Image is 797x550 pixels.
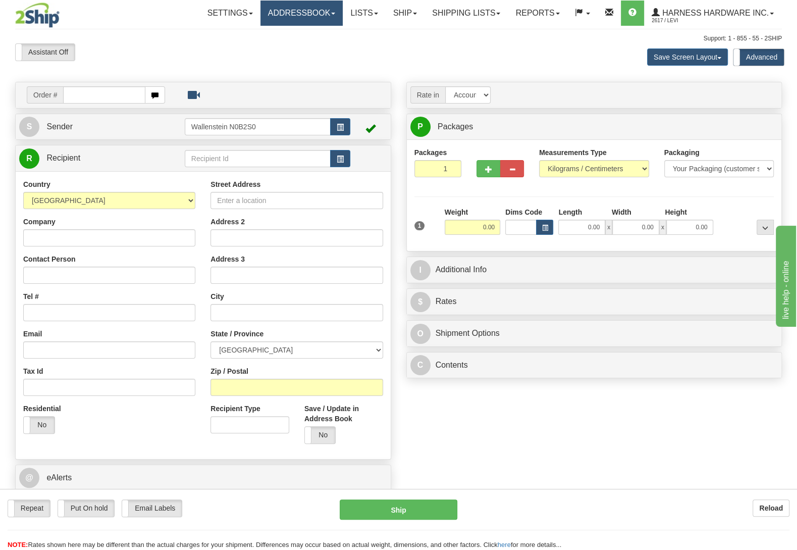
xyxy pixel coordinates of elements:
[612,207,631,217] label: Width
[660,9,769,17] span: Harness Hardware Inc.
[210,179,260,189] label: Street Address
[424,1,508,26] a: Shipping lists
[508,1,567,26] a: Reports
[122,500,182,517] label: Email Labels
[664,147,700,158] label: Packaging
[343,1,385,26] a: Lists
[753,499,789,517] button: Reload
[410,324,431,344] span: O
[19,148,39,169] span: R
[46,473,72,482] span: eAlerts
[644,1,781,26] a: Harness Hardware Inc. 2617 / Levi
[414,221,425,230] span: 1
[23,329,42,339] label: Email
[46,154,80,162] span: Recipient
[260,1,343,26] a: Addressbook
[340,499,457,520] button: Ship
[23,366,43,376] label: Tax Id
[665,207,687,217] label: Height
[410,355,431,375] span: C
[210,329,263,339] label: State / Province
[410,117,778,137] a: P Packages
[445,207,468,217] label: Weight
[27,86,63,104] span: Order #
[410,292,431,312] span: $
[652,16,727,26] span: 2617 / Levi
[386,1,424,26] a: Ship
[410,323,778,344] a: OShipment Options
[210,217,245,227] label: Address 2
[414,147,447,158] label: Packages
[410,355,778,376] a: CContents
[185,118,331,135] input: Sender Id
[659,220,666,235] span: x
[19,117,185,137] a: S Sender
[210,404,260,414] label: Recipient Type
[58,500,115,517] label: Put On hold
[505,207,542,217] label: Dims Code
[304,404,383,424] label: Save / Update in Address Book
[210,366,248,376] label: Zip / Postal
[23,254,75,264] label: Contact Person
[410,260,778,280] a: IAdditional Info
[8,6,93,18] div: live help - online
[539,147,607,158] label: Measurements Type
[498,541,511,548] a: here
[200,1,260,26] a: Settings
[15,34,782,43] div: Support: 1 - 855 - 55 - 2SHIP
[410,117,431,137] span: P
[410,291,778,312] a: $Rates
[23,217,56,227] label: Company
[210,291,224,302] label: City
[19,468,387,488] a: @ eAlerts
[733,49,784,66] label: Advanced
[16,44,75,61] label: Assistant Off
[23,404,61,414] label: Residential
[210,192,383,209] input: Enter a location
[23,291,39,302] label: Tel #
[305,427,336,443] label: No
[23,179,50,189] label: Country
[8,500,50,517] label: Repeat
[210,254,245,264] label: Address 3
[19,468,39,488] span: @
[759,504,783,512] b: Reload
[8,541,28,548] span: NOTE:
[24,417,55,433] label: No
[757,220,774,235] div: ...
[410,86,445,104] span: Rate in
[19,148,166,169] a: R Recipient
[647,48,728,66] button: Save Screen Layout
[15,3,60,28] img: logo2617.jpg
[438,122,473,131] span: Packages
[410,260,431,280] span: I
[558,207,582,217] label: Length
[46,122,73,131] span: Sender
[605,220,612,235] span: x
[774,223,796,326] iframe: chat widget
[185,150,331,167] input: Recipient Id
[19,117,39,137] span: S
